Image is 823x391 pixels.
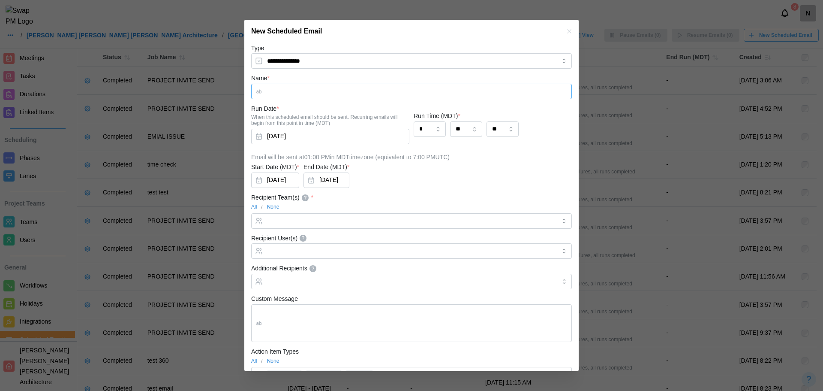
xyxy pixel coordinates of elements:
span: Meetings [270,371,291,379]
span: Tasks [349,371,363,379]
button: Sep 30, 2025 [251,129,409,144]
button: Oct 14, 2025 [303,173,349,188]
label: Type [251,44,264,53]
div: Additional Recipients [251,264,307,273]
span: Durations [309,371,331,379]
label: End Date (MDT) [303,163,349,172]
label: Run Date [251,104,279,114]
a: None [267,203,279,211]
div: Recipient Team(s) [251,193,300,203]
div: Email will be sent at 01:00 PM in MDT timezone (equivalent to 7:00 PM UTC) [251,153,572,162]
div: / [251,203,572,211]
a: None [267,357,279,365]
label: Name [251,74,270,83]
label: Start Date (MDT) [251,163,299,172]
a: All [251,203,257,211]
button: Sep 30, 2025 [251,173,299,188]
h2: New Scheduled Email [251,28,322,35]
div: When this scheduled email should be sent. Recurring emails will begin from this point in time (MDT) [251,114,409,127]
label: Custom Message [251,294,298,304]
div: Recipient User(s) [251,234,297,243]
label: Run Time (MDT) [414,112,460,121]
div: / [251,357,572,365]
a: All [251,357,257,365]
label: Action Item Types [251,347,299,357]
